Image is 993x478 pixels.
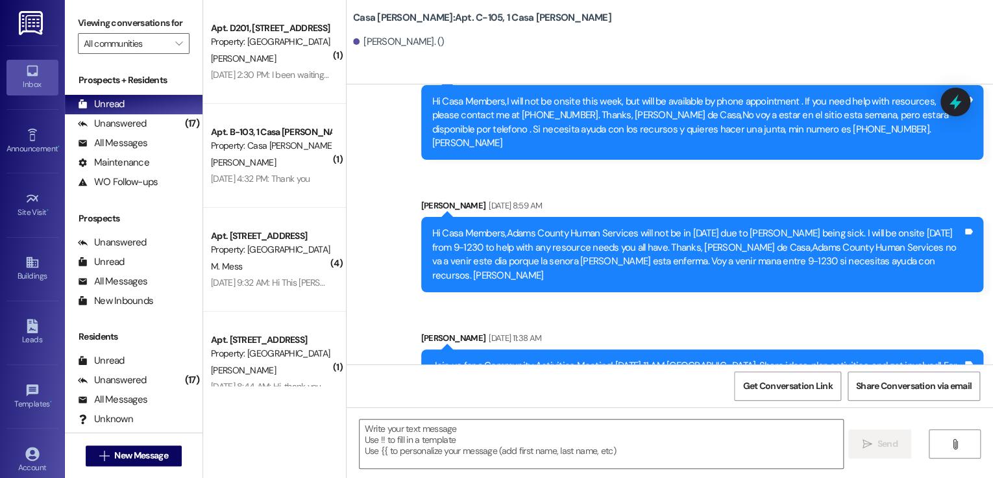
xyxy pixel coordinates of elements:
span: • [58,142,60,151]
span: Send [877,437,898,451]
div: All Messages [78,275,147,288]
button: Get Conversation Link [734,371,840,401]
div: Unread [78,255,125,269]
div: [DATE] 4:32 PM: Thank you [211,173,310,184]
a: Inbox [6,60,58,95]
i:  [950,439,960,449]
div: Hi Casa Members,Adams County Human Services will not be in [DATE] due to [PERSON_NAME] being sick... [432,227,962,283]
div: All Messages [78,393,147,407]
div: Unanswered [78,373,147,387]
div: Property: [GEOGRAPHIC_DATA] [211,35,331,49]
div: Unanswered [78,117,147,131]
button: New Message [86,446,182,466]
span: • [47,206,49,215]
span: [PERSON_NAME] [211,364,276,376]
span: • [50,397,52,407]
div: Prospects [65,212,202,225]
div: Apt. [STREET_ADDRESS] [211,333,331,347]
div: Apt. [STREET_ADDRESS] [211,229,331,243]
div: [DATE] 9:32 AM: Hi This [PERSON_NAME], [PERSON_NAME]. Could I please have the registration code f... [211,277,773,288]
div: (17) [182,370,202,390]
button: Send [848,429,911,459]
i:  [99,451,109,461]
div: [PERSON_NAME]. () [353,35,445,49]
i:  [175,38,182,49]
b: Casa [PERSON_NAME]: Apt. C-105, 1 Casa [PERSON_NAME] [353,11,611,25]
span: [PERSON_NAME] [211,53,276,64]
div: All Messages [78,136,147,150]
a: Account [6,443,58,478]
div: Maintenance [78,156,149,170]
div: [PERSON_NAME] [421,199,983,217]
div: [DATE] 11:38 AM [485,331,541,345]
div: Apt. D201, [STREET_ADDRESS] [211,21,331,35]
button: Share Conversation via email [848,371,980,401]
div: (17) [182,114,202,134]
div: Unread [78,97,125,111]
div: [DATE] 8:44 AM: Hi, thank you for your message. Our team will get back to you [DATE] between the ... [211,381,612,392]
span: New Message [114,449,167,462]
input: All communities [84,33,169,54]
span: Get Conversation Link [742,379,832,393]
div: Property: Casa [PERSON_NAME] [211,139,331,153]
a: Buildings [6,251,58,286]
div: Residents [65,330,202,344]
div: Unread [78,354,125,368]
div: Prospects + Residents [65,73,202,87]
div: Apt. B-103, 1 Casa [PERSON_NAME] [211,125,331,139]
div: Property: [GEOGRAPHIC_DATA] [211,347,331,360]
div: WO Follow-ups [78,175,158,189]
a: Templates • [6,379,58,414]
label: Viewing conversations for [78,13,190,33]
div: Property: [GEOGRAPHIC_DATA] [211,243,331,257]
span: Share Conversation via email [856,379,972,393]
a: Leads [6,315,58,350]
span: [PERSON_NAME] [211,157,276,168]
div: New Inbounds [78,294,153,308]
i:  [862,439,872,449]
a: Site Visit • [6,188,58,223]
span: M. Mess [211,260,242,272]
div: Hi Casa Members,I will not be onsite this week, but will be available by phone appointment . If y... [432,95,962,151]
div: Unanswered [78,236,147,249]
div: Join us for a Community Activities Meeting! [DATE] 11 AM [GEOGRAPHIC_DATA]. Share ideas, plan act... [432,359,962,415]
div: [DATE] 8:59 AM [485,199,542,212]
div: Unknown [78,412,133,426]
img: ResiDesk Logo [19,11,45,35]
div: [PERSON_NAME] [421,331,983,349]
